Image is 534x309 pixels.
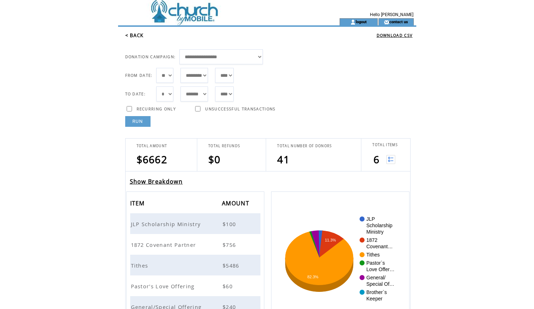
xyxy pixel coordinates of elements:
[389,19,408,24] a: contact us
[277,144,332,148] span: TOTAL NUMBER OF DONORS
[366,260,385,266] text: Pastor`s
[366,223,392,228] text: Scholarship
[366,289,387,295] text: Brother`s
[131,262,150,269] span: Tithes
[366,281,395,287] text: Special Of…
[131,283,197,290] span: Pastor's Love Offering
[137,144,167,148] span: TOTAL AMOUNT
[137,106,176,111] span: RECURRING ONLY
[222,201,251,205] a: AMOUNT
[223,283,234,290] span: $60
[384,19,389,25] img: contact_us_icon.gif
[356,19,367,24] a: logout
[137,153,168,166] span: $6662
[131,241,198,247] a: 1872 Covenant Partner
[372,143,398,147] span: TOTAL ITEMS
[307,275,319,279] text: 82.3%
[373,153,380,166] span: 6
[222,198,251,211] span: AMOUNT
[366,252,380,258] text: Tithes
[205,106,275,111] span: UNSUCCESSFUL TRANSACTIONS
[130,201,147,205] a: ITEM
[125,32,144,39] a: < BACK
[131,241,198,248] span: 1872 Covenant Partner
[130,198,147,211] span: ITEM
[131,220,203,228] span: JLP Scholarship Ministry
[366,266,395,272] text: Love Offer…
[125,91,146,96] span: TO DATE:
[366,275,386,280] text: General/
[131,261,150,268] a: Tithes
[366,296,382,301] text: Keeper
[208,144,240,148] span: TOTAL REFUNDS
[350,19,356,25] img: account_icon.gif
[125,54,176,59] span: DONATION CAMPAIGN:
[223,262,241,269] span: $5486
[125,116,151,127] a: RUN
[370,12,413,17] span: Hello [PERSON_NAME]
[366,237,377,243] text: 1872
[125,73,153,78] span: FROM DATE:
[223,220,238,228] span: $100
[325,238,336,242] text: 11.3%
[223,241,238,248] span: $756
[366,229,383,235] text: Ministry
[377,33,413,38] a: DOWNLOAD CSV
[366,216,375,222] text: JLP
[131,220,203,226] a: JLP Scholarship Ministry
[277,153,290,166] span: 41
[131,282,197,289] a: Pastor's Love Offering
[130,178,183,185] a: Show Breakdown
[366,244,393,249] text: Covenant…
[208,153,221,166] span: $0
[386,155,395,164] img: View list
